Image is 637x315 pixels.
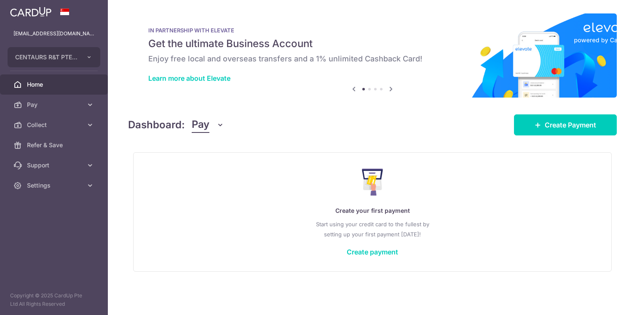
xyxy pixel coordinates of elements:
a: Learn more about Elevate [148,74,230,82]
span: Pay [192,117,209,133]
a: Create Payment [514,114,617,135]
span: Settings [27,181,83,190]
img: Renovation banner [128,13,617,98]
p: [EMAIL_ADDRESS][DOMAIN_NAME] [13,29,94,38]
a: Create payment [347,248,398,256]
h4: Dashboard: [128,117,185,132]
span: Refer & Save [27,141,83,149]
img: CardUp [10,7,51,17]
h5: Get the ultimate Business Account [148,37,597,50]
span: Support [27,161,83,169]
span: Create Payment [545,120,596,130]
img: Make Payment [362,169,383,196]
h6: Enjoy free local and overseas transfers and a 1% unlimited Cashback Card! [148,54,597,64]
span: Collect [27,121,83,129]
p: Start using your credit card to the fullest by setting up your first payment [DATE]! [150,219,594,239]
span: Pay [27,101,83,109]
button: Pay [192,117,224,133]
span: Home [27,80,83,89]
p: Create your first payment [150,206,594,216]
p: IN PARTNERSHIP WITH ELEVATE [148,27,597,34]
span: CENTAURS R&T PTE. LTD. [15,53,78,61]
button: CENTAURS R&T PTE. LTD. [8,47,100,67]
